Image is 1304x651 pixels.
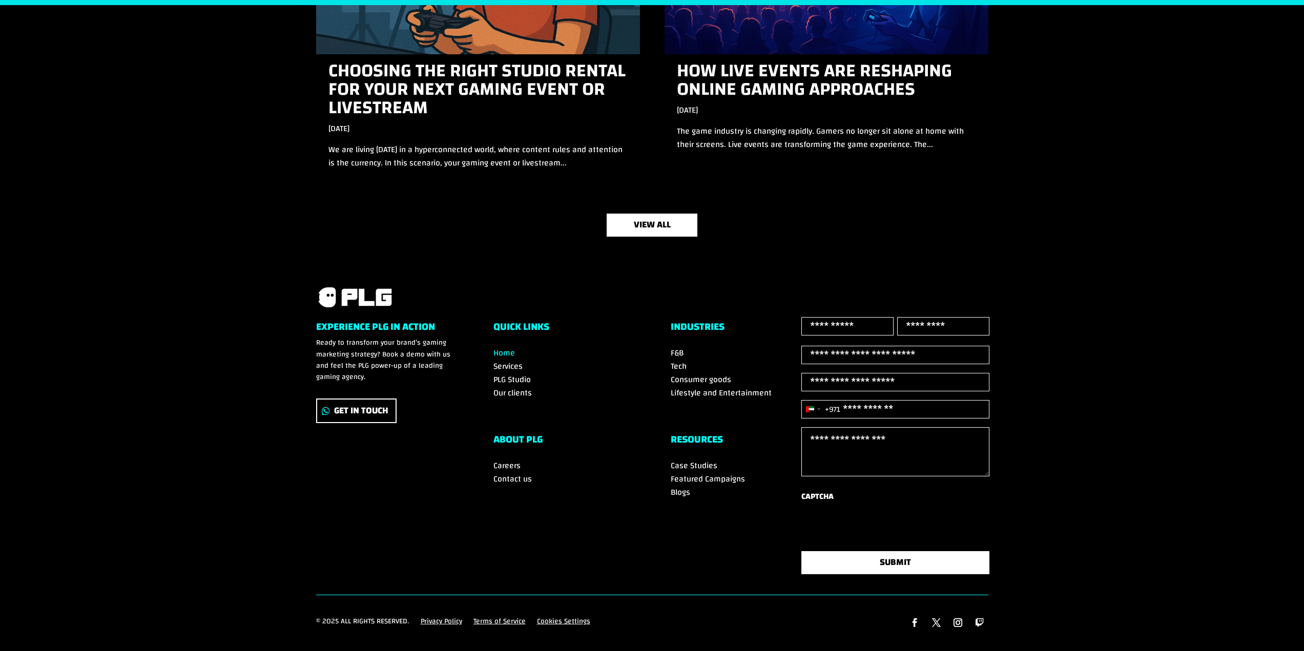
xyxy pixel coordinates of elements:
[328,121,349,136] span: [DATE]
[970,614,988,632] a: Follow on Twitch
[316,322,457,337] h6: Experience PLG in Action
[316,616,409,627] p: © 2025 All rights reserved.
[493,434,634,450] h6: ABOUT PLG
[473,616,526,632] a: Terms of Service
[493,458,521,473] a: Careers
[328,54,626,124] a: Choosing the Right Studio rental for Your Next Gaming Event or Livestream
[316,286,393,309] a: PLG
[671,359,687,374] a: Tech
[671,471,745,487] a: Featured Campaigns
[671,372,731,387] a: Consumer goods
[493,322,634,337] h6: Quick Links
[493,372,531,387] a: PLG Studio
[316,286,393,309] img: PLG logo
[493,385,532,401] a: Our clients
[537,616,590,632] a: Cookies Settings
[677,124,976,151] p: The game industry is changing rapidly. Gamers no longer sit alone at home with their screens. Liv...
[671,322,811,337] h6: Industries
[801,490,834,503] label: CAPTCHA
[493,471,532,487] a: Contact us
[1253,602,1304,651] div: Widget de chat
[825,403,840,416] div: +971
[421,616,462,632] a: Privacy Policy
[927,614,945,632] a: Follow on X
[801,551,990,574] button: SUBMIT
[671,345,684,361] a: F&B
[671,485,690,500] a: Blogs
[677,102,698,118] span: [DATE]
[493,345,515,361] a: Home
[671,385,772,401] a: Lifestyle and Entertainment
[607,214,697,237] a: view all
[671,434,811,450] h6: RESOURCES
[671,458,717,473] a: Case Studies
[906,614,923,632] a: Follow on Facebook
[316,337,457,383] p: Ready to transform your brand’s gaming marketing strategy? Book a demo with us and feel the PLG p...
[802,401,840,418] button: Selected country
[801,508,957,548] iframe: reCAPTCHA
[328,143,628,170] p: We are living [DATE] in a hyperconnected world, where content rules and attention is the currency...
[949,614,966,632] a: Follow on Instagram
[1253,602,1304,651] iframe: Chat Widget
[316,398,397,424] a: Get In Touch
[677,54,952,106] a: How Live Events Are Reshaping Online Gaming Approaches
[493,359,523,374] a: Services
